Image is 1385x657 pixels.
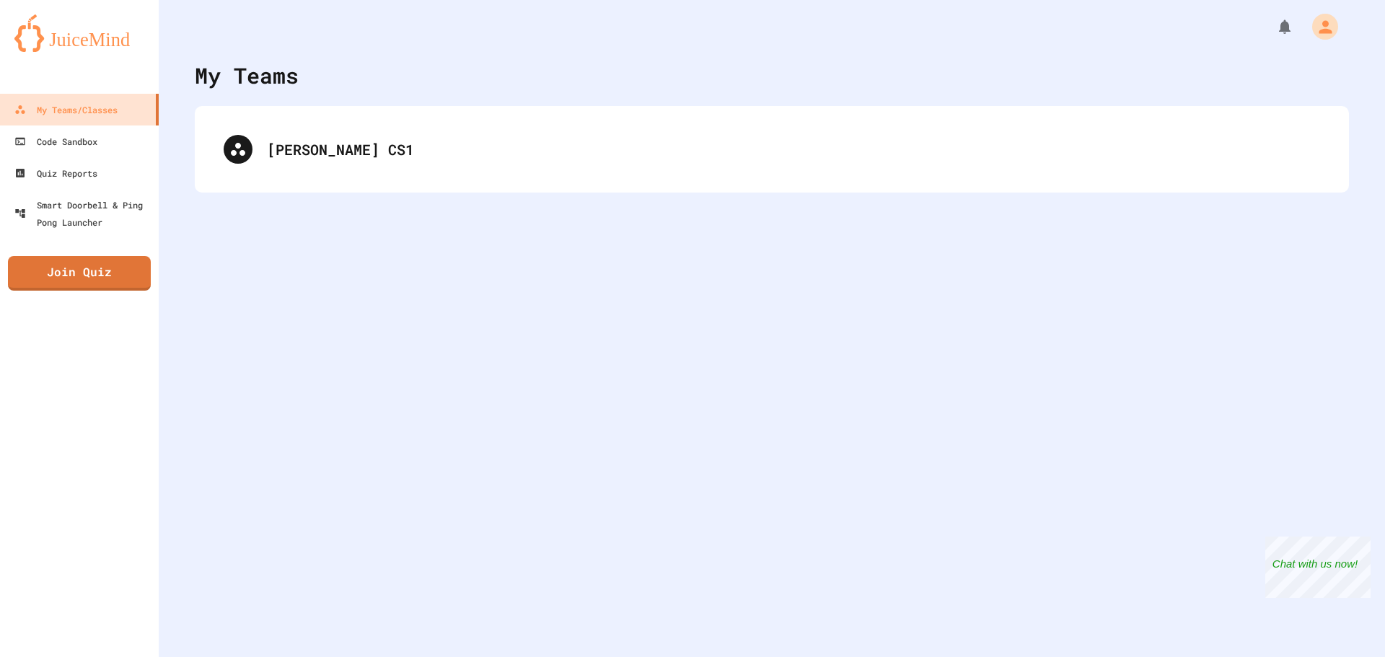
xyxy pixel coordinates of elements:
[1249,14,1297,39] div: My Notifications
[1265,537,1371,598] iframe: chat widget
[267,138,1320,160] div: [PERSON_NAME] CS1
[14,101,118,118] div: My Teams/Classes
[14,196,153,231] div: Smart Doorbell & Ping Pong Launcher
[195,59,299,92] div: My Teams
[14,133,97,150] div: Code Sandbox
[8,256,151,291] a: Join Quiz
[209,120,1335,178] div: [PERSON_NAME] CS1
[14,164,97,182] div: Quiz Reports
[1297,10,1342,43] div: My Account
[1324,599,1371,643] iframe: chat widget
[14,14,144,52] img: logo-orange.svg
